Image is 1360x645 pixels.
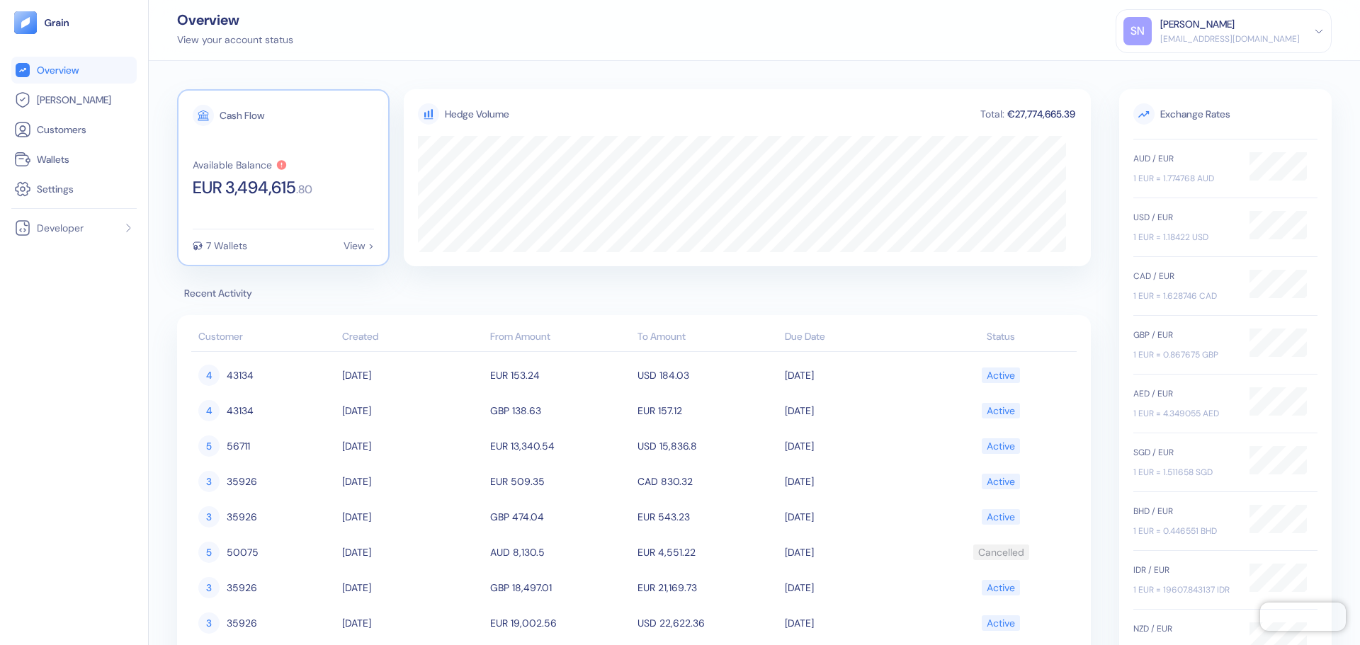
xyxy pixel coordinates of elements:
[37,122,86,137] span: Customers
[193,160,272,170] div: Available Balance
[781,393,929,428] td: [DATE]
[1133,103,1317,125] span: Exchange Rates
[198,506,220,527] div: 3
[1133,505,1235,518] div: BHD / EUR
[1133,564,1235,576] div: IDR / EUR
[634,358,781,393] td: USD 184.03
[1133,231,1235,244] div: 1 EUR = 1.18422 USD
[339,393,486,428] td: [DATE]
[198,435,220,457] div: 5
[198,400,220,421] div: 4
[177,286,1091,301] span: Recent Activity
[339,428,486,464] td: [DATE]
[634,570,781,605] td: EUR 21,169.73
[1133,446,1235,459] div: SGD / EUR
[220,110,264,120] div: Cash Flow
[37,182,74,196] span: Settings
[14,151,134,168] a: Wallets
[1133,525,1235,537] div: 1 EUR = 0.446551 BHD
[487,428,634,464] td: EUR 13,340.54
[14,11,37,34] img: logo-tablet-V2.svg
[227,505,257,529] span: 35926
[634,464,781,499] td: CAD 830.32
[1123,17,1152,45] div: SN
[1160,17,1235,32] div: [PERSON_NAME]
[781,358,929,393] td: [DATE]
[1133,622,1235,635] div: NZD / EUR
[781,499,929,535] td: [DATE]
[37,221,84,235] span: Developer
[344,241,374,251] div: View >
[487,499,634,535] td: GBP 474.04
[781,324,929,352] th: Due Date
[198,365,220,386] div: 4
[339,570,486,605] td: [DATE]
[227,434,250,458] span: 56711
[14,91,134,108] a: [PERSON_NAME]
[14,181,134,198] a: Settings
[634,393,781,428] td: EUR 157.12
[37,93,111,107] span: [PERSON_NAME]
[933,329,1070,344] div: Status
[987,469,1015,493] div: Active
[487,464,634,499] td: EUR 509.35
[781,428,929,464] td: [DATE]
[634,428,781,464] td: USD 15,836.8
[781,605,929,641] td: [DATE]
[339,324,486,352] th: Created
[227,576,257,600] span: 35926
[339,358,486,393] td: [DATE]
[987,505,1015,529] div: Active
[987,399,1015,423] div: Active
[1133,583,1235,596] div: 1 EUR = 19607.843137 IDR
[487,570,634,605] td: GBP 18,497.01
[14,121,134,138] a: Customers
[445,107,509,122] div: Hedge Volume
[177,13,293,27] div: Overview
[193,179,296,196] span: EUR 3,494,615
[1133,172,1235,185] div: 1 EUR = 1.774768 AUD
[193,159,288,171] button: Available Balance
[978,540,1024,564] div: Cancelled
[1160,33,1300,45] div: [EMAIL_ADDRESS][DOMAIN_NAME]
[979,109,1006,119] div: Total:
[206,241,247,251] div: 7 Wallets
[487,605,634,641] td: EUR 19,002.56
[987,576,1015,600] div: Active
[1133,152,1235,165] div: AUD / EUR
[227,469,257,493] span: 35926
[634,324,781,352] th: To Amount
[227,399,254,423] span: 43134
[1006,109,1077,119] div: €27,774,665.39
[1133,211,1235,224] div: USD / EUR
[339,605,486,641] td: [DATE]
[634,605,781,641] td: USD 22,622.36
[487,393,634,428] td: GBP 138.63
[781,535,929,570] td: [DATE]
[44,18,70,28] img: logo
[191,324,339,352] th: Customer
[177,33,293,47] div: View your account status
[227,540,259,564] span: 50075
[1133,290,1235,302] div: 1 EUR = 1.628746 CAD
[198,577,220,598] div: 3
[487,358,634,393] td: EUR 153.24
[1133,270,1235,282] div: CAD / EUR
[339,464,486,499] td: [DATE]
[198,542,220,563] div: 5
[227,363,254,387] span: 43134
[1133,466,1235,479] div: 1 EUR = 1.511658 SGD
[1133,329,1235,341] div: GBP / EUR
[987,363,1015,387] div: Active
[987,434,1015,458] div: Active
[487,324,634,352] th: From Amount
[1133,387,1235,400] div: AED / EUR
[781,464,929,499] td: [DATE]
[296,184,312,195] span: . 80
[37,63,79,77] span: Overview
[1133,348,1235,361] div: 1 EUR = 0.867675 GBP
[781,570,929,605] td: [DATE]
[198,471,220,492] div: 3
[487,535,634,570] td: AUD 8,130.5
[1260,603,1346,631] iframe: Chatra live chat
